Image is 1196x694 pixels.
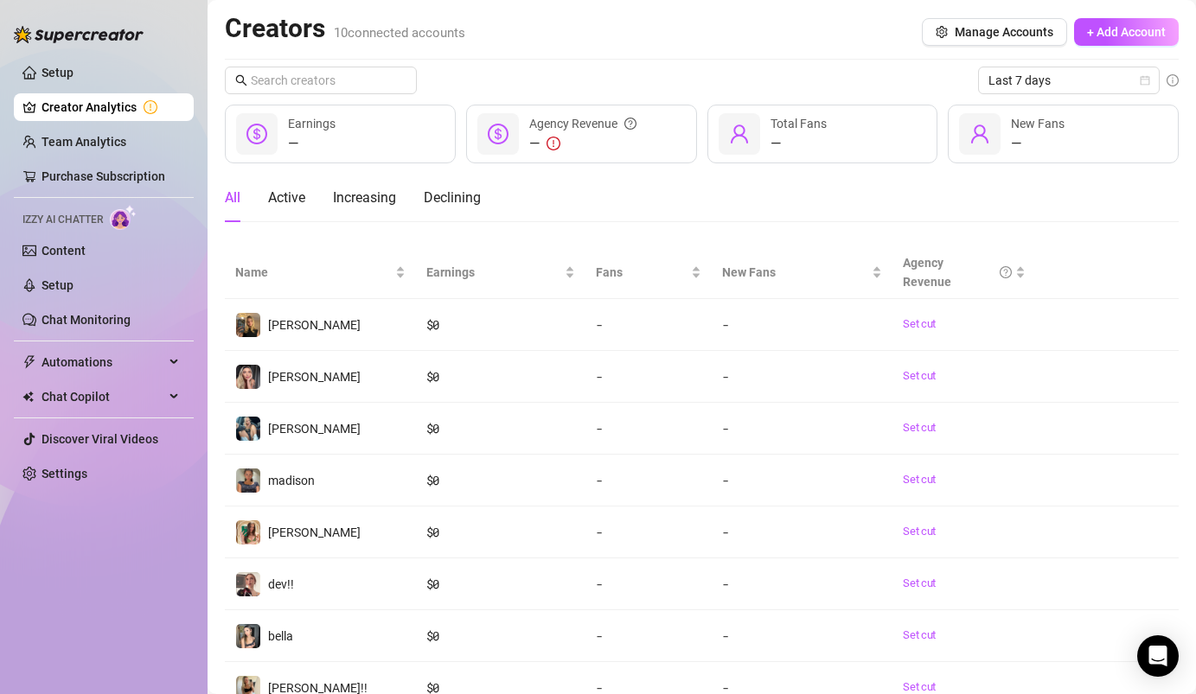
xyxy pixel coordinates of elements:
div: — [288,133,336,154]
span: exclamation-circle [547,137,560,150]
div: $ 0 [426,367,576,386]
div: All [225,188,240,208]
span: 10 connected accounts [334,25,465,41]
th: New Fans [712,246,892,299]
a: Set cut [903,627,1025,644]
span: [PERSON_NAME] [268,318,361,332]
span: Earnings [426,263,562,282]
div: - [596,627,701,646]
div: Agency Revenue [529,114,636,133]
input: Search creators [251,71,393,90]
div: — [529,133,636,154]
span: [PERSON_NAME] [268,422,361,436]
div: - [722,315,882,334]
span: Manage Accounts [955,25,1053,39]
a: Setup [42,278,74,292]
span: [PERSON_NAME] [268,370,361,384]
a: Creator Analytics exclamation-circle [42,93,180,121]
img: madison [236,468,260,493]
div: - [722,627,882,646]
span: dollar-circle [246,124,267,144]
div: - [596,471,701,490]
a: Set cut [903,367,1025,385]
span: info-circle [1167,74,1179,86]
span: search [235,74,247,86]
div: Agency Revenue [903,253,1011,291]
div: $ 0 [426,627,576,646]
span: setting [936,26,948,38]
span: calendar [1140,75,1150,86]
button: Manage Accounts [922,18,1067,46]
a: Content [42,244,86,258]
a: Set cut [903,471,1025,488]
a: Discover Viral Videos [42,432,158,446]
div: Active [268,188,305,208]
a: Set cut [903,419,1025,436]
span: Chat Copilot [42,383,164,411]
span: madison [268,474,315,487]
span: user [729,124,750,144]
img: logo-BBDzfeDw.svg [14,26,144,43]
img: Chat Copilot [22,391,34,403]
a: Set cut [903,523,1025,540]
span: Last 7 days [988,67,1149,93]
a: Set cut [903,575,1025,592]
h2: Creators [225,12,465,45]
div: - [722,367,882,386]
img: AI Chatter [110,205,137,230]
img: dev!! [236,572,260,596]
span: user [969,124,990,144]
span: New Fans [1011,117,1065,131]
div: — [1011,133,1065,154]
span: Total Fans [771,117,827,131]
div: - [596,419,701,438]
div: Increasing [333,188,396,208]
span: Name [235,263,392,282]
a: Set cut [903,315,1025,333]
span: Automations [42,348,164,376]
span: New Fans [722,263,868,282]
div: - [596,575,701,594]
a: Setup [42,66,74,80]
a: Settings [42,467,87,481]
div: - [722,419,882,438]
img: Emma [236,417,260,441]
th: Fans [585,246,712,299]
span: bella [268,629,293,643]
div: — [771,133,827,154]
div: - [596,523,701,542]
div: - [722,575,882,594]
div: $ 0 [426,315,576,334]
th: Earnings [416,246,586,299]
span: Izzy AI Chatter [22,212,103,228]
span: Fans [596,263,688,282]
div: $ 0 [426,471,576,490]
div: - [722,471,882,490]
th: Name [225,246,416,299]
img: fiona [236,520,260,544]
span: Earnings [288,117,336,131]
span: dev!! [268,577,294,591]
a: Purchase Subscription [42,169,165,183]
span: dollar-circle [488,124,508,144]
span: thunderbolt [22,355,36,369]
div: $ 0 [426,419,576,438]
div: Open Intercom Messenger [1137,635,1179,677]
a: Team Analytics [42,135,126,149]
a: Chat Monitoring [42,313,131,327]
div: $ 0 [426,575,576,594]
img: bella [236,624,260,648]
div: - [596,367,701,386]
div: $ 0 [426,523,576,542]
span: + Add Account [1087,25,1166,39]
span: question-circle [1000,253,1012,291]
div: - [722,523,882,542]
img: tatum [236,365,260,389]
span: [PERSON_NAME] [268,525,361,539]
div: Declining [424,188,481,208]
img: kendall [236,313,260,337]
button: + Add Account [1074,18,1179,46]
span: question-circle [624,114,636,133]
div: - [596,315,701,334]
